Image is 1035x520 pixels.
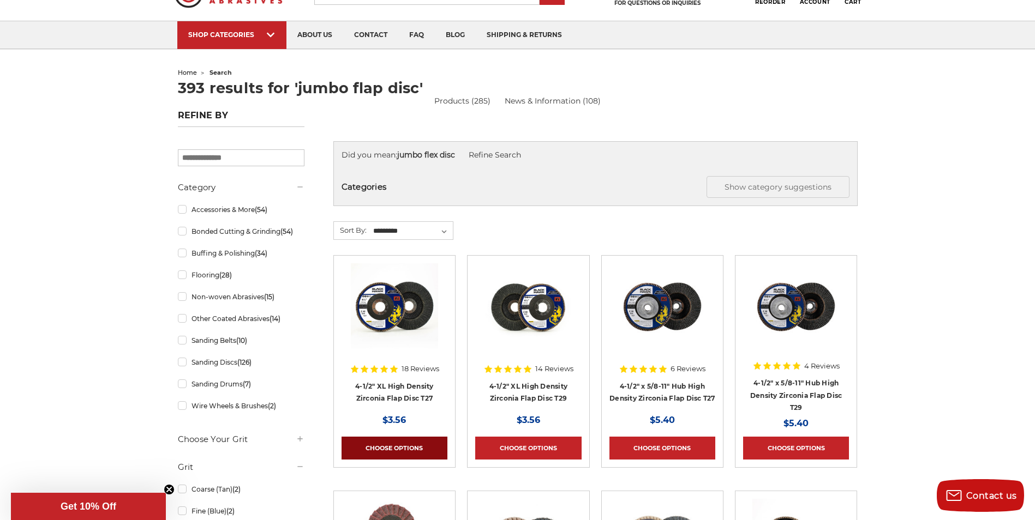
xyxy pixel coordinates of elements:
a: Products (285) [434,96,490,106]
a: home [178,69,197,76]
span: 14 Reviews [535,365,573,372]
a: Refine Search [469,150,521,160]
h5: Category [178,181,304,194]
span: 6 Reviews [671,365,705,372]
span: (2) [232,485,241,493]
img: Zirconia flap disc with screw hub [752,263,840,350]
a: contact [343,21,398,49]
h5: Choose Your Grit [178,433,304,446]
span: 4 Reviews [804,362,840,370]
img: high density flap disc with screw hub [619,263,706,350]
button: Close teaser [164,484,175,495]
h5: Grit [178,461,304,474]
a: 4-1/2" XL High Density Zirconia Flap Disc T29 [489,382,568,403]
a: Choose Options [609,437,715,459]
a: Flooring [178,265,304,285]
span: (2) [268,402,276,410]
span: (54) [255,205,267,214]
a: Zirconia flap disc with screw hub [743,263,849,369]
a: Other Coated Abrasives [178,309,304,328]
span: Contact us [966,491,1017,501]
div: Did you mean: [342,149,849,161]
a: Choose Options [743,437,849,459]
div: SHOP CATEGORIES [188,31,276,39]
span: (14) [270,315,280,323]
a: Accessories & More [178,200,304,219]
a: 4-1/2" x 5/8-11" Hub High Density Zirconia Flap Disc T27 [609,382,715,403]
a: high density flap disc with screw hub [609,263,715,369]
a: Non-woven Abrasives [178,287,304,306]
h5: Refine by [178,110,304,127]
a: Choose Options [342,437,447,459]
a: 4-1/2" x 5/8-11" Hub High Density Zirconia Flap Disc T29 [750,379,842,412]
span: (7) [243,380,251,388]
a: Bonded Cutting & Grinding [178,222,304,241]
span: (10) [236,336,247,344]
a: Wire Wheels & Brushes [178,396,304,415]
span: 18 Reviews [402,365,439,372]
a: faq [398,21,435,49]
img: 4-1/2" XL High Density Zirconia Flap Disc T29 [484,263,572,350]
span: Get 10% Off [61,501,116,512]
h1: 393 results for 'jumbo flap disc' [178,81,858,95]
a: Choose Options [475,437,581,459]
a: 4-1/2" XL High Density Zirconia Flap Disc T27 [355,382,434,403]
a: Sanding Drums [178,374,304,394]
a: Sanding Belts [178,331,304,350]
h5: Categories [342,176,849,198]
span: $3.56 [382,415,406,425]
a: shipping & returns [476,21,573,49]
a: Buffing & Polishing [178,244,304,263]
a: News & Information (108) [505,95,601,107]
button: Show category suggestions [707,176,849,198]
strong: jumbo flex disc [397,150,455,160]
label: Sort By: [334,222,367,238]
a: about us [286,21,343,49]
span: $5.40 [650,415,675,425]
img: 4-1/2" XL High Density Zirconia Flap Disc T27 [351,263,438,350]
a: 4-1/2" XL High Density Zirconia Flap Disc T29 [475,263,581,369]
button: Contact us [937,479,1024,512]
span: $5.40 [783,418,809,428]
span: $3.56 [517,415,540,425]
span: (2) [226,507,235,515]
div: Get 10% OffClose teaser [11,493,166,520]
select: Sort By: [372,223,453,239]
span: (28) [219,271,232,279]
a: Sanding Discs [178,353,304,372]
a: blog [435,21,476,49]
a: Coarse (Tan) [178,480,304,499]
span: search [210,69,232,76]
span: (126) [237,358,252,366]
span: (54) [280,227,293,235]
span: (34) [255,249,267,257]
a: 4-1/2" XL High Density Zirconia Flap Disc T27 [342,263,447,369]
span: (15) [264,293,274,301]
